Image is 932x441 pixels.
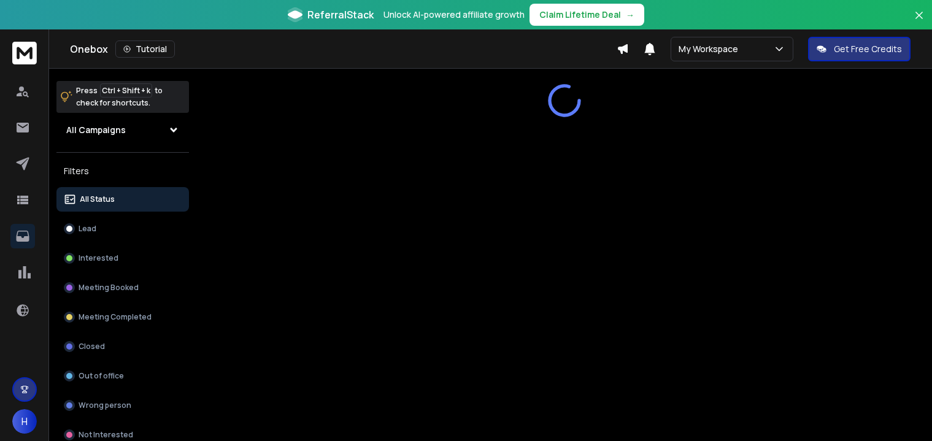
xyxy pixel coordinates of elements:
[79,224,96,234] p: Lead
[79,283,139,293] p: Meeting Booked
[56,118,189,142] button: All Campaigns
[56,305,189,329] button: Meeting Completed
[56,364,189,388] button: Out of office
[626,9,634,21] span: →
[307,7,374,22] span: ReferralStack
[679,43,743,55] p: My Workspace
[79,430,133,440] p: Not Interested
[79,401,131,410] p: Wrong person
[56,163,189,180] h3: Filters
[79,342,105,351] p: Closed
[808,37,911,61] button: Get Free Credits
[79,371,124,381] p: Out of office
[12,409,37,434] button: H
[56,217,189,241] button: Lead
[79,312,152,322] p: Meeting Completed
[56,246,189,270] button: Interested
[530,4,644,26] button: Claim Lifetime Deal→
[56,275,189,300] button: Meeting Booked
[56,334,189,359] button: Closed
[76,85,163,109] p: Press to check for shortcuts.
[66,124,126,136] h1: All Campaigns
[383,9,525,21] p: Unlock AI-powered affiliate growth
[834,43,902,55] p: Get Free Credits
[70,40,617,58] div: Onebox
[80,194,115,204] p: All Status
[56,187,189,212] button: All Status
[115,40,175,58] button: Tutorial
[100,83,152,98] span: Ctrl + Shift + k
[56,393,189,418] button: Wrong person
[79,253,118,263] p: Interested
[911,7,927,37] button: Close banner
